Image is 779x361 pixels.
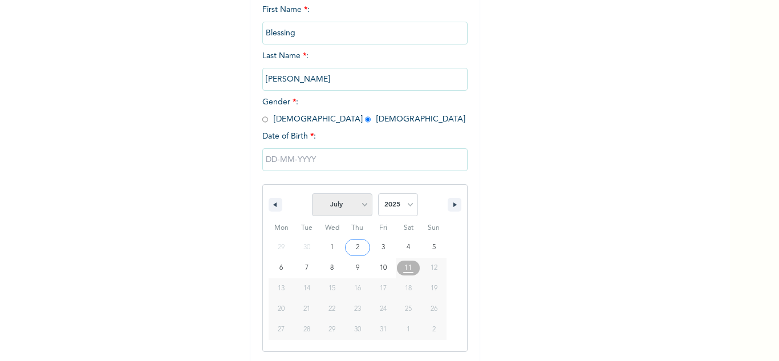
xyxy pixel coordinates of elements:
span: 20 [278,299,285,319]
span: 30 [354,319,361,340]
span: Sat [396,219,421,237]
span: 7 [305,258,309,278]
span: 25 [405,299,412,319]
span: 5 [432,237,436,258]
button: 22 [319,299,345,319]
span: 10 [380,258,387,278]
button: 1 [319,237,345,258]
button: 5 [421,237,447,258]
span: Gender : [DEMOGRAPHIC_DATA] [DEMOGRAPHIC_DATA] [262,98,465,123]
button: 13 [269,278,294,299]
span: 4 [407,237,410,258]
span: 28 [303,319,310,340]
span: 26 [431,299,437,319]
span: Mon [269,219,294,237]
span: Thu [345,219,371,237]
span: Fri [370,219,396,237]
span: Date of Birth : [262,131,316,143]
span: 19 [431,278,437,299]
span: 14 [303,278,310,299]
button: 18 [396,278,421,299]
button: 3 [370,237,396,258]
button: 28 [294,319,320,340]
button: 17 [370,278,396,299]
span: Wed [319,219,345,237]
span: 1 [330,237,334,258]
span: 16 [354,278,361,299]
button: 19 [421,278,447,299]
button: 23 [345,299,371,319]
span: 3 [382,237,385,258]
span: 22 [328,299,335,319]
span: 2 [356,237,359,258]
span: 23 [354,299,361,319]
span: 17 [380,278,387,299]
button: 24 [370,299,396,319]
button: 2 [345,237,371,258]
button: 14 [294,278,320,299]
button: 27 [269,319,294,340]
input: Enter your first name [262,22,468,44]
span: 12 [431,258,437,278]
button: 9 [345,258,371,278]
span: 27 [278,319,285,340]
span: 9 [356,258,359,278]
span: Last Name : [262,52,468,83]
span: 6 [279,258,283,278]
button: 29 [319,319,345,340]
button: 6 [269,258,294,278]
input: Enter your last name [262,68,468,91]
button: 11 [396,258,421,278]
span: 24 [380,299,387,319]
button: 20 [269,299,294,319]
input: DD-MM-YYYY [262,148,468,171]
button: 8 [319,258,345,278]
span: 29 [328,319,335,340]
span: Sun [421,219,447,237]
span: 31 [380,319,387,340]
span: 11 [404,258,412,278]
button: 7 [294,258,320,278]
span: 18 [405,278,412,299]
button: 30 [345,319,371,340]
span: 15 [328,278,335,299]
button: 10 [370,258,396,278]
span: 21 [303,299,310,319]
span: 13 [278,278,285,299]
button: 16 [345,278,371,299]
button: 4 [396,237,421,258]
span: First Name : [262,6,468,37]
button: 15 [319,278,345,299]
button: 26 [421,299,447,319]
button: 12 [421,258,447,278]
button: 21 [294,299,320,319]
button: 31 [370,319,396,340]
span: 8 [330,258,334,278]
button: 25 [396,299,421,319]
span: Tue [294,219,320,237]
